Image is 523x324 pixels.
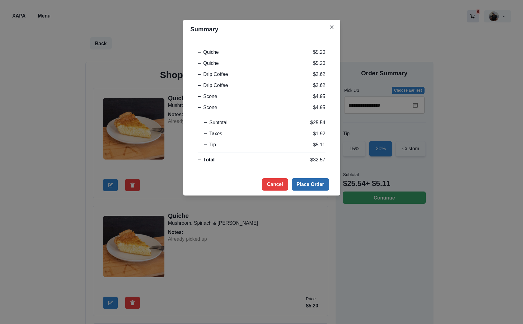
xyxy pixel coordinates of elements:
[292,178,329,191] button: Place Order
[203,104,217,111] div: Scone
[203,71,228,78] div: Drip Coffee
[313,141,325,148] div: $ 5.11
[313,71,325,78] div: $2.62
[183,20,340,39] header: Summary
[210,130,222,137] div: Taxes
[262,178,288,191] button: Cancel
[313,49,325,56] div: $5.20
[313,60,325,67] div: $5.20
[313,93,325,100] div: $4.95
[313,130,325,137] div: $1.92
[203,82,228,89] div: Drip Coffee
[310,119,325,126] div: $25.54
[203,93,217,100] div: Scone
[210,141,216,148] div: Tip
[310,156,325,164] div: $32.57
[313,104,325,111] div: $4.95
[327,22,336,32] button: Close
[313,82,325,89] div: $2.62
[203,49,219,56] div: Quiche
[203,60,219,67] div: Quiche
[210,119,228,126] div: Subtotal
[203,156,215,164] div: Total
